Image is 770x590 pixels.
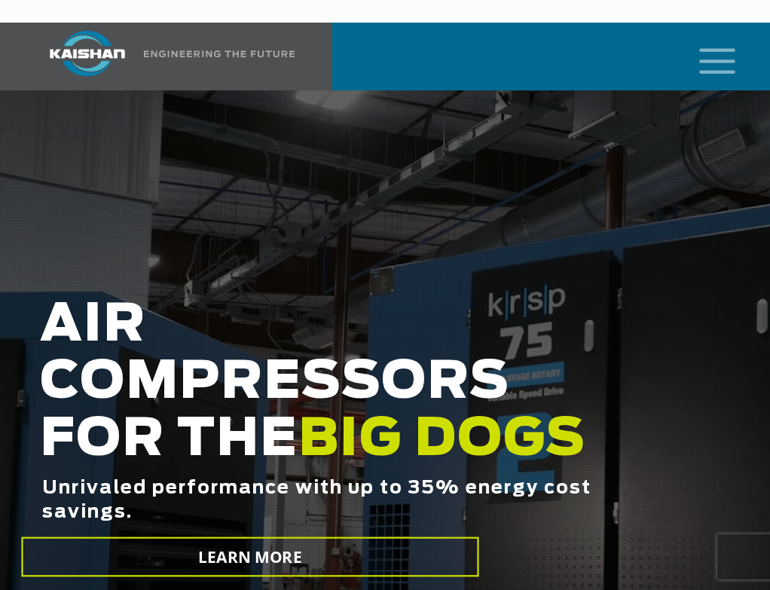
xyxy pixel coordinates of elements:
img: Engineering the future [144,50,295,57]
span: Unrivaled performance with up to 35% energy cost savings. [42,476,614,567]
img: kaishan logo [31,31,144,76]
h2: AIR COMPRESSORS FOR THE [40,297,612,559]
a: LEARN MORE [21,537,478,577]
a: Kaishan USA [31,23,298,90]
span: LEARN MORE [198,546,302,568]
span: BIG DOGS [298,414,586,466]
a: mobile menu [693,44,719,69]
